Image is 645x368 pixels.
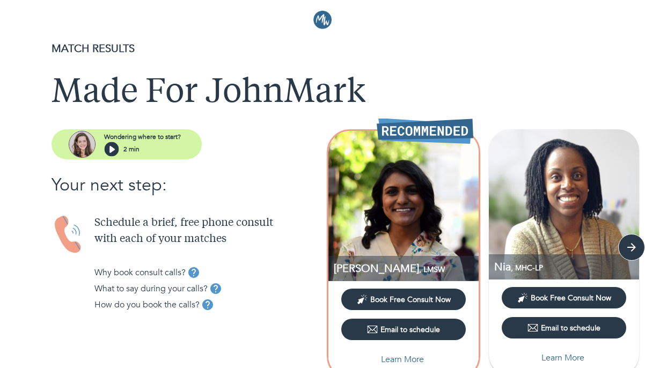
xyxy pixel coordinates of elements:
[341,319,466,340] button: Email to schedule
[502,287,626,308] button: Book Free Consult Now
[52,172,322,198] p: Your next step:
[52,74,593,113] h1: Made For JohnMark
[531,293,611,303] span: Book Free Consult Now
[104,132,181,142] p: Wondering where to start?
[208,281,224,297] button: tooltip
[334,261,479,276] p: LMSW
[494,260,639,274] p: MHC-LP
[541,351,584,364] p: Learn More
[69,131,96,158] img: assistant
[527,322,600,333] div: Email to schedule
[341,289,466,310] button: Book Free Consult Now
[52,215,86,254] img: Handset
[52,129,202,159] button: assistantWondering where to start?2 min
[52,41,593,57] p: MATCH RESULTS
[370,295,451,305] span: Book Free Consult Now
[367,324,440,335] div: Email to schedule
[94,215,322,247] p: Schedule a brief, free phone consult with each of your matches
[511,263,543,273] span: , MHC-LP
[94,298,200,311] p: How do you book the calls?
[328,131,479,281] img: Irene Syriac profile
[94,266,186,279] p: Why book consult calls?
[377,118,473,144] img: Recommended Therapist
[381,353,424,366] p: Learn More
[502,317,626,338] button: Email to schedule
[186,264,202,281] button: tooltip
[123,144,140,154] p: 2 min
[313,11,332,29] img: Logo
[200,297,216,313] button: tooltip
[94,282,208,295] p: What to say during your calls?
[419,264,445,275] span: , LMSW
[489,129,639,279] img: Nia Millington profile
